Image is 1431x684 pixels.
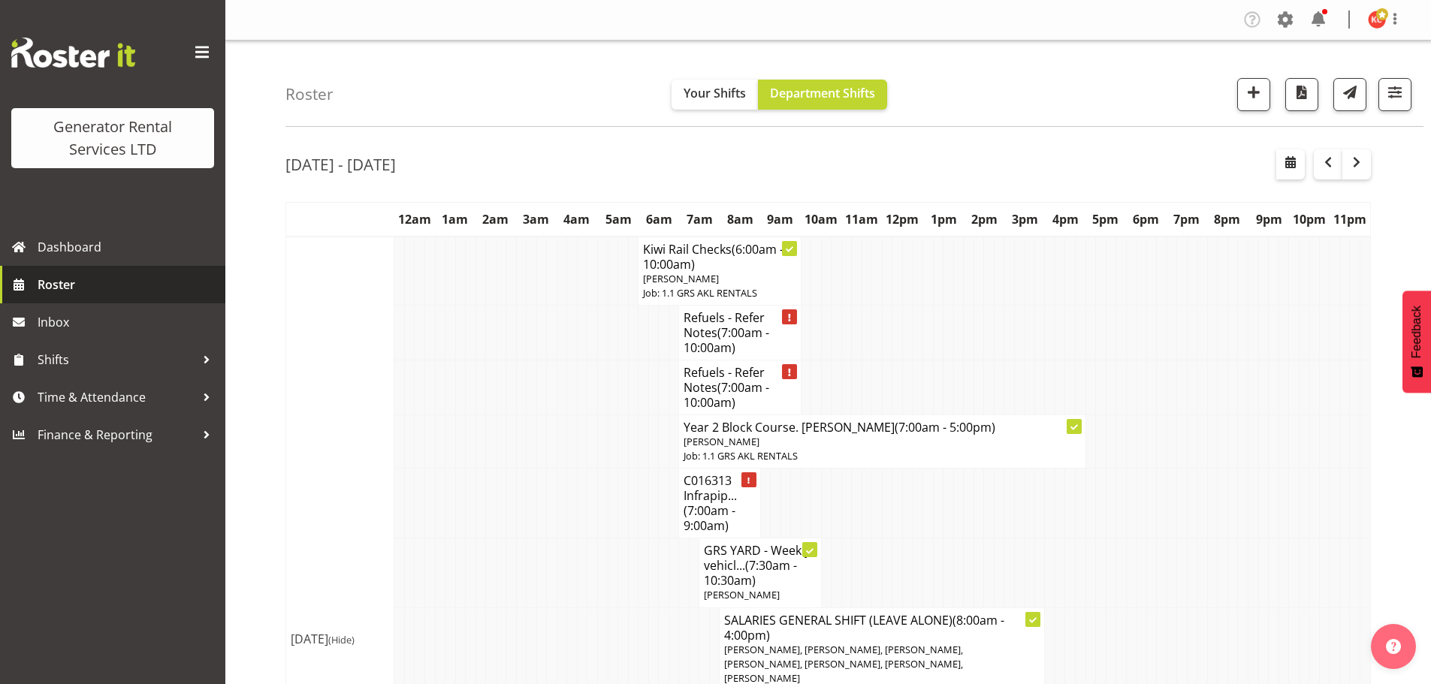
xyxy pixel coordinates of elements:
h4: Year 2 Block Course. [PERSON_NAME] [684,420,1080,435]
th: 6am [639,202,679,237]
span: Finance & Reporting [38,423,195,446]
span: Dashboard [38,236,218,258]
th: 4am [557,202,597,237]
th: 8pm [1207,202,1248,237]
img: help-xxl-2.png [1386,639,1401,654]
th: 11am [841,202,882,237]
span: Your Shifts [684,85,746,101]
th: 8am [720,202,760,237]
button: Your Shifts [672,80,758,110]
th: 6pm [1126,202,1167,237]
th: 10pm [1289,202,1330,237]
th: 5am [598,202,639,237]
button: Add a new shift [1237,78,1270,111]
button: Department Shifts [758,80,887,110]
h4: SALARIES GENERAL SHIFT (LEAVE ALONE) [724,613,1040,643]
span: Time & Attendance [38,386,195,408]
h4: C016313 Infrapip... [684,473,755,533]
span: (Hide) [328,633,355,646]
img: Rosterit website logo [11,38,135,68]
th: 2am [475,202,516,237]
span: [PERSON_NAME] [684,435,759,448]
span: Roster [38,273,218,296]
span: [PERSON_NAME] [643,272,719,285]
span: (7:00am - 10:00am) [684,324,769,356]
p: Job: 1.1 GRS AKL RENTALS [643,286,796,300]
span: Shifts [38,348,195,371]
span: (7:00am - 5:00pm) [895,419,995,435]
span: (7:00am - 9:00am) [684,502,735,534]
th: 12pm [882,202,922,237]
th: 5pm [1085,202,1126,237]
button: Send a list of all shifts for the selected filtered period to all rostered employees. [1333,78,1366,111]
th: 9am [760,202,801,237]
th: 3am [516,202,557,237]
h4: Roster [285,86,334,103]
th: 9pm [1248,202,1289,237]
button: Select a specific date within the roster. [1276,149,1305,179]
h4: GRS YARD - Weekly vehicl... [704,543,816,588]
span: (7:00am - 10:00am) [684,379,769,411]
th: 4pm [1045,202,1085,237]
span: (6:00am - 10:00am) [643,241,783,273]
span: [PERSON_NAME] [704,588,780,601]
th: 1pm [923,202,964,237]
span: Feedback [1410,306,1423,358]
th: 1am [435,202,475,237]
th: 3pm [1004,202,1045,237]
th: 11pm [1330,202,1371,237]
th: 12am [394,202,435,237]
img: kay-campbell10429.jpg [1368,11,1386,29]
th: 7am [679,202,720,237]
div: Generator Rental Services LTD [26,116,199,161]
h4: Refuels - Refer Notes [684,365,796,410]
span: Inbox [38,311,218,333]
p: Job: 1.1 GRS AKL RENTALS [684,449,1080,463]
span: (8:00am - 4:00pm) [724,612,1004,643]
h4: Refuels - Refer Notes [684,310,796,355]
span: Department Shifts [770,85,875,101]
h2: [DATE] - [DATE] [285,155,396,174]
th: 7pm [1167,202,1207,237]
button: Download a PDF of the roster according to the set date range. [1285,78,1318,111]
span: (7:30am - 10:30am) [704,557,797,589]
button: Filter Shifts [1378,78,1411,111]
h4: Kiwi Rail Checks [643,242,796,272]
th: 2pm [964,202,1004,237]
th: 10am [801,202,841,237]
button: Feedback - Show survey [1402,291,1431,393]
